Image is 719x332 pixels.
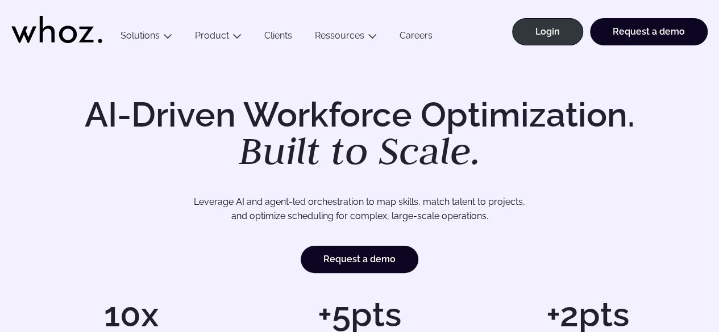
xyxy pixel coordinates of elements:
iframe: Chatbot [644,257,703,316]
h1: AI-Driven Workforce Optimization. [69,98,651,170]
h1: 10x [23,297,240,331]
a: Request a demo [590,18,708,45]
a: Ressources [315,30,364,41]
h1: +5pts [251,297,468,331]
p: Leverage AI and agent-led orchestration to map skills, match talent to projects, and optimize sch... [56,195,663,224]
button: Solutions [109,30,184,45]
a: Login [512,18,583,45]
h1: +2pts [479,297,696,331]
a: Request a demo [301,246,418,273]
a: Product [195,30,229,41]
a: Careers [388,30,444,45]
button: Ressources [304,30,388,45]
a: Clients [253,30,304,45]
em: Built to Scale. [239,125,481,175]
button: Product [184,30,253,45]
